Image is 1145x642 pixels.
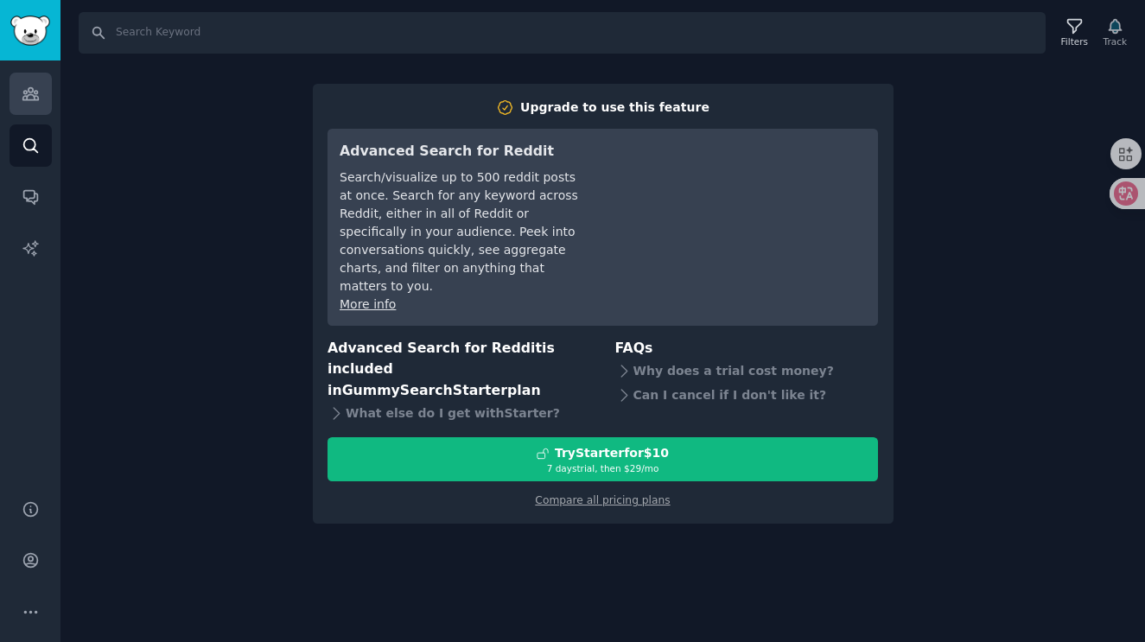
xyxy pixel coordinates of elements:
[328,437,878,481] button: TryStarterfor$107 daystrial, then $29/mo
[328,462,877,474] div: 7 days trial, then $ 29 /mo
[615,359,879,383] div: Why does a trial cost money?
[328,338,591,402] h3: Advanced Search for Reddit is included in plan
[520,99,709,117] div: Upgrade to use this feature
[535,494,670,506] a: Compare all pricing plans
[1061,35,1088,48] div: Filters
[340,141,582,162] h3: Advanced Search for Reddit
[328,401,591,425] div: What else do I get with Starter ?
[79,12,1046,54] input: Search Keyword
[342,382,507,398] span: GummySearch Starter
[615,338,879,359] h3: FAQs
[340,297,396,311] a: More info
[340,168,582,296] div: Search/visualize up to 500 reddit posts at once. Search for any keyword across Reddit, either in ...
[10,16,50,46] img: GummySearch logo
[555,444,669,462] div: Try Starter for $10
[615,383,879,407] div: Can I cancel if I don't like it?
[607,141,866,270] iframe: YouTube video player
